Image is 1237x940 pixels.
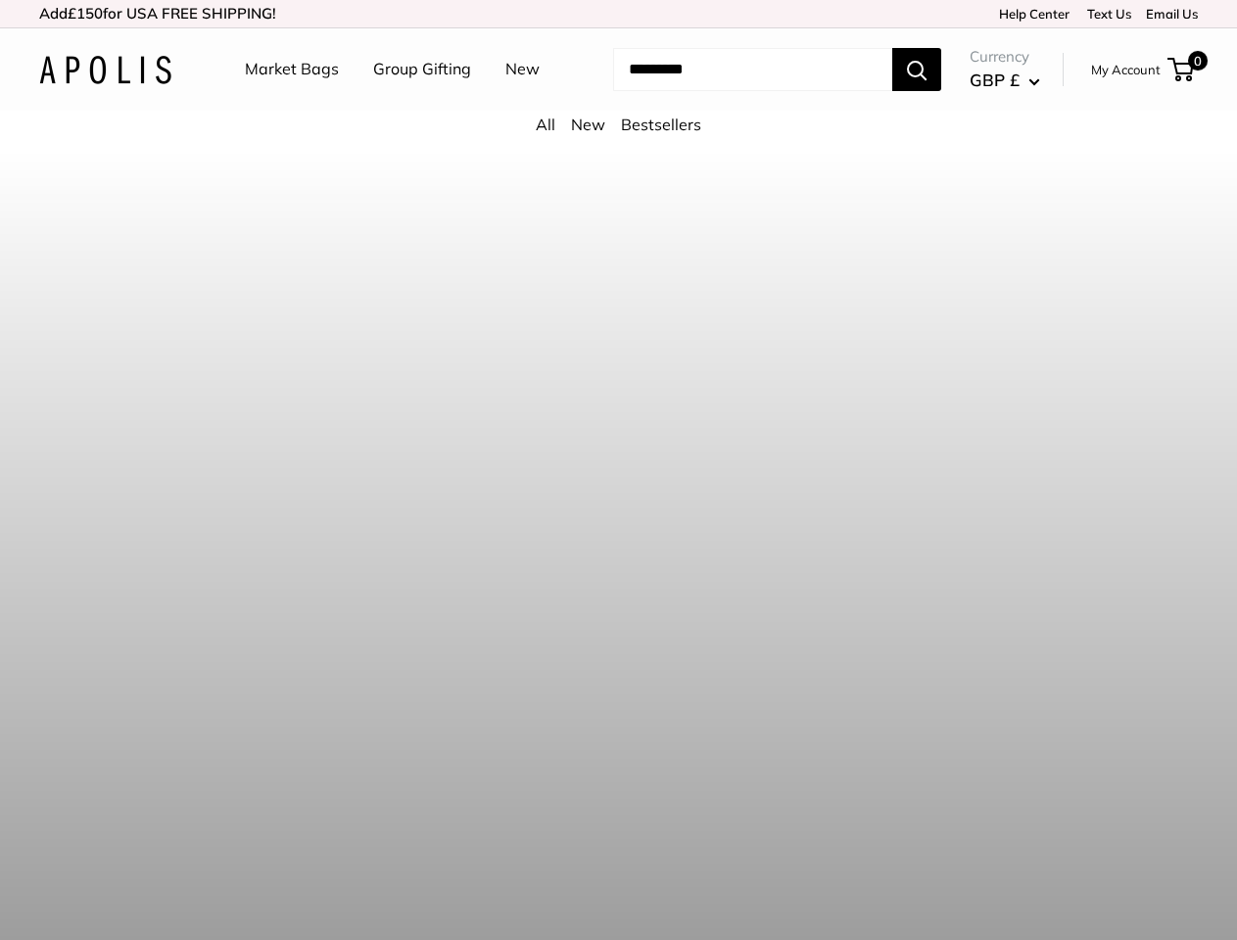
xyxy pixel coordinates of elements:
a: Email Us [1146,6,1198,22]
button: Search [892,48,941,91]
span: £150 [68,4,103,23]
img: Apolis [39,56,171,84]
span: GBP £ [970,70,1020,90]
a: All [536,115,555,134]
a: New [571,115,605,134]
a: Text Us [1087,6,1131,22]
button: GBP £ [970,65,1040,96]
input: Search... [613,48,892,91]
a: Help Center [999,6,1070,22]
span: 0 [1188,51,1208,70]
span: Currency [970,43,1040,70]
a: Market Bags [245,55,339,84]
a: 0 [1169,58,1194,81]
a: My Account [1091,58,1161,81]
a: Group Gifting [373,55,471,84]
a: New [505,55,540,84]
a: Bestsellers [621,115,701,134]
